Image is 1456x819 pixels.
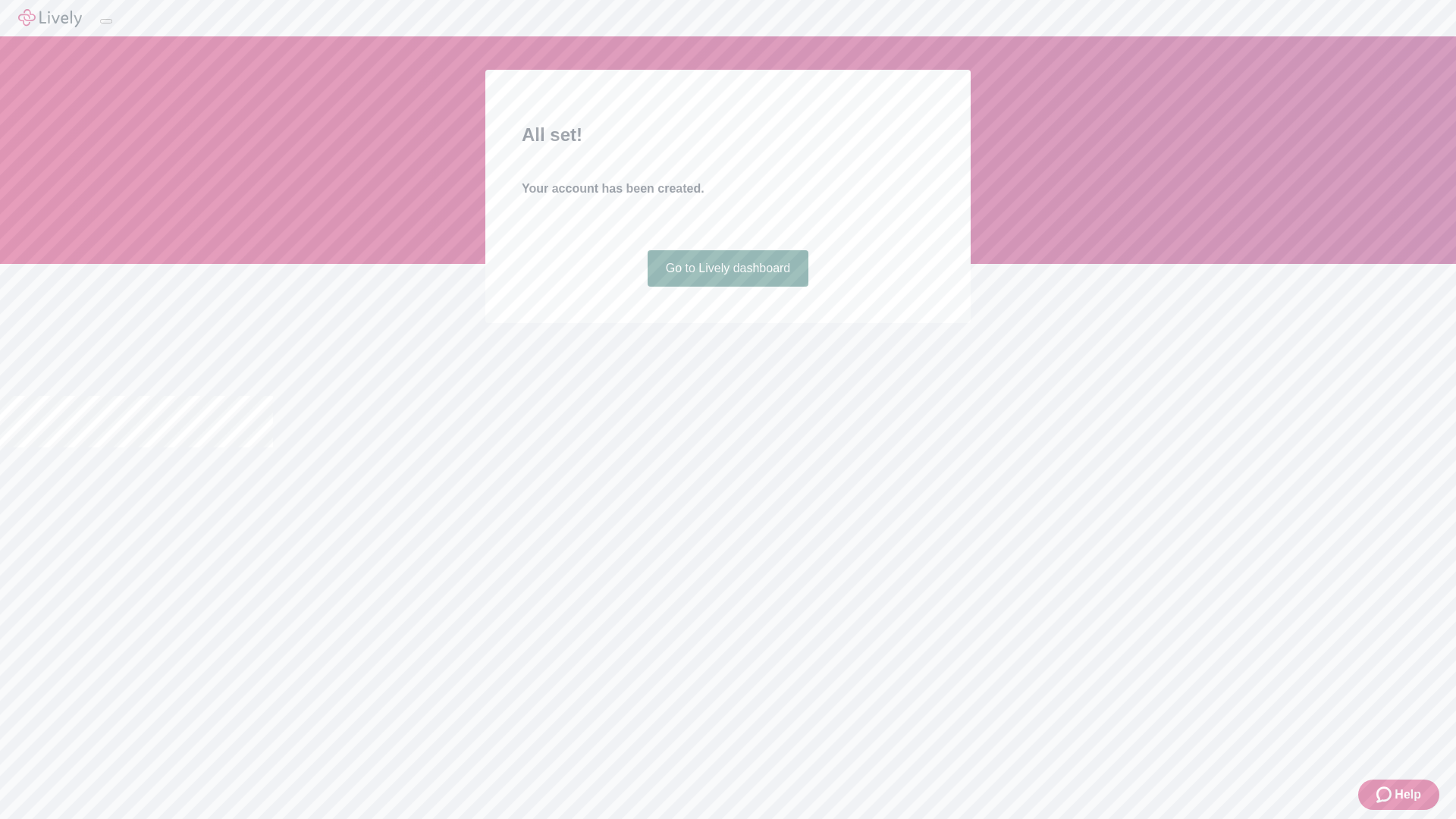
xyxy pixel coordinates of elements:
[1395,786,1421,804] span: Help
[522,180,934,198] h4: Your account has been created.
[100,19,112,24] button: Log out
[648,250,809,287] a: Go to Lively dashboard
[522,121,934,149] h2: All set!
[1358,780,1439,810] button: Zendesk support iconHelp
[18,9,82,27] img: Lively
[1376,786,1395,804] svg: Zendesk support icon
